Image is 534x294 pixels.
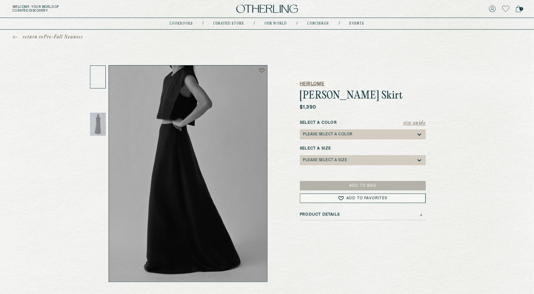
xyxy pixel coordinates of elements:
[346,196,387,200] span: Add to Favorites
[109,65,267,282] img: Rosalie Skirt
[23,34,83,40] span: return to Pre-Fall Newness
[303,158,347,162] div: Please select a Size
[203,21,204,26] div: /
[403,120,426,126] button: Size Guide
[297,21,298,26] div: /
[300,90,426,102] h1: [PERSON_NAME] Skirt
[213,22,245,25] a: Curated store
[300,81,426,87] h5: Heirlome
[300,146,426,151] label: Select a Size
[90,89,106,112] img: Thumbnail 2
[300,212,340,217] h3: Product Details
[300,120,426,126] label: Select a Color
[254,21,255,26] div: /
[350,22,364,25] a: events
[90,113,106,136] img: Thumbnail 3
[307,22,329,25] a: concierge
[339,21,340,26] div: /
[170,22,193,25] a: lookbooks
[520,7,523,11] span: 1
[300,181,426,190] button: Add to Bag
[13,34,83,40] a: return toPre-Fall Newness
[303,132,353,137] div: Please select a Color
[13,5,165,13] h5: Welcome . Your world of curated discovery.
[236,5,298,13] img: logo
[300,194,426,203] button: Add to Favorites
[516,4,521,13] a: 1
[300,104,316,110] p: $1,390
[265,22,287,25] a: Our world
